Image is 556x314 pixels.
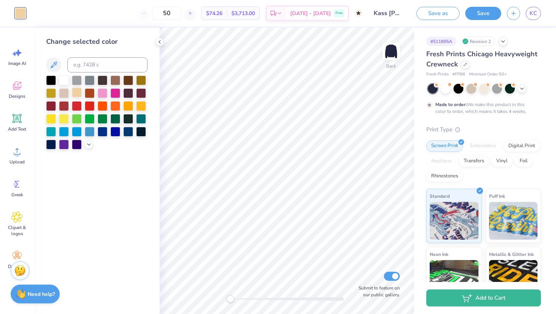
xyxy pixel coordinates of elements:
img: Back [384,44,399,59]
span: Clipart & logos [5,225,30,237]
span: [DATE] - [DATE] [290,9,331,17]
span: Minimum Order: 50 + [469,71,507,78]
input: Untitled Design [368,6,405,21]
div: Embroidery [465,140,501,152]
strong: Need help? [28,291,55,298]
span: Upload [9,159,25,165]
span: $74.26 [206,9,222,17]
div: Digital Print [503,140,540,152]
div: Accessibility label [227,295,234,303]
span: # FP88 [452,71,465,78]
span: Neon Ink [430,250,448,258]
span: Free [335,11,343,16]
span: KC [530,9,537,18]
span: Add Text [8,126,26,132]
span: Metallic & Glitter Ink [489,250,534,258]
button: Save as [416,7,460,20]
span: Designs [9,93,25,99]
div: Revision 2 [460,37,495,46]
div: Applique [426,155,457,167]
span: Fresh Prints [426,71,449,78]
button: Add to Cart [426,289,541,306]
input: e.g. 7428 c [67,57,148,72]
span: Standard [430,192,450,200]
div: Foil [515,155,533,167]
label: Submit to feature on our public gallery. [354,285,400,298]
img: Standard [430,202,478,240]
div: Rhinestones [426,171,463,182]
strong: Made to order: [435,102,467,108]
div: Transfers [459,155,489,167]
div: Vinyl [491,155,513,167]
span: Greek [11,192,23,198]
input: – – [152,6,182,20]
div: Print Type [426,125,541,134]
div: Back [386,63,396,69]
a: KC [526,7,541,20]
div: We make this product in this color to order, which means it takes 4 weeks. [435,101,528,115]
span: Image AI [8,60,26,66]
img: Metallic & Glitter Ink [489,260,538,298]
div: Change selected color [46,37,148,47]
img: Neon Ink [430,260,478,298]
img: Puff Ink [489,202,538,240]
span: $3,713.00 [231,9,255,17]
div: # 511895A [426,37,457,46]
span: Puff Ink [489,192,505,200]
span: Decorate [8,263,26,269]
span: Fresh Prints Chicago Heavyweight Crewneck [426,49,537,69]
button: Save [465,7,501,20]
div: Screen Print [426,140,463,152]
